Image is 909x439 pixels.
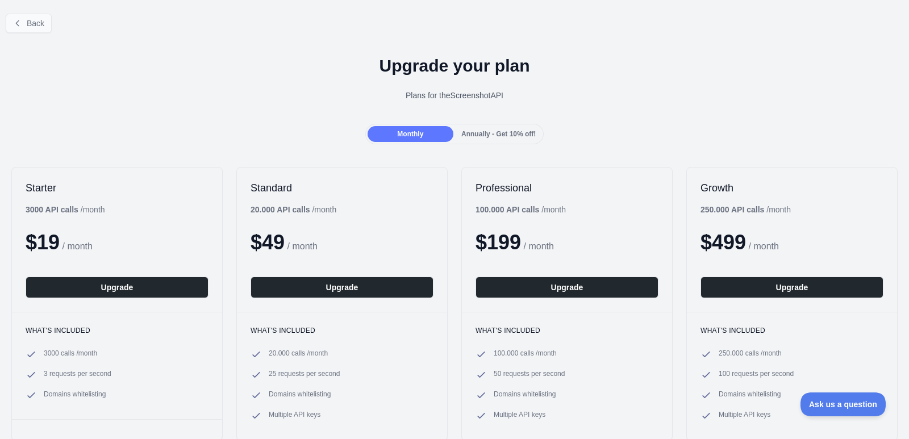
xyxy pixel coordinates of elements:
div: / month [476,204,566,215]
b: 250.000 API calls [700,205,764,214]
span: $ 499 [700,231,746,254]
h2: Standard [251,181,433,195]
div: / month [700,204,791,215]
h2: Growth [700,181,883,195]
h2: Professional [476,181,658,195]
b: 100.000 API calls [476,205,539,214]
div: / month [251,204,336,215]
span: $ 199 [476,231,521,254]
iframe: Toggle Customer Support [800,392,886,416]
